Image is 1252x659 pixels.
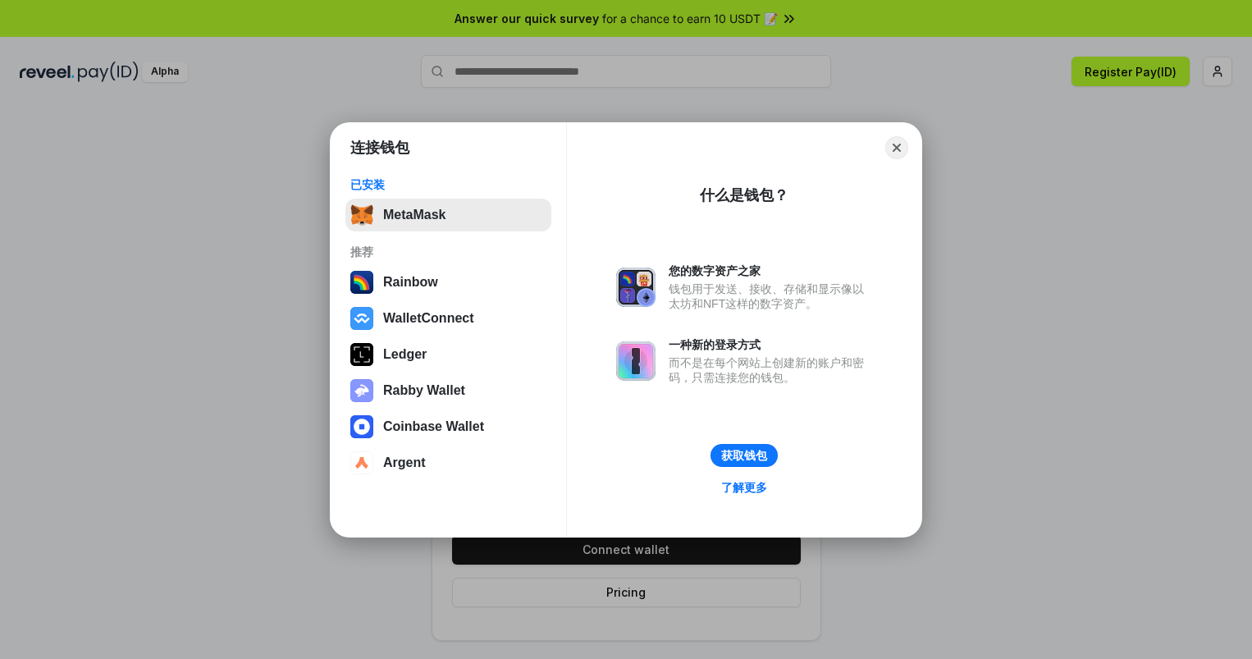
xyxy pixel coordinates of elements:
div: Rabby Wallet [383,383,465,398]
div: 而不是在每个网站上创建新的账户和密码，只需连接您的钱包。 [669,355,872,385]
div: 已安装 [350,177,546,192]
div: 您的数字资产之家 [669,263,872,278]
div: 钱包用于发送、接收、存储和显示像以太坊和NFT这样的数字资产。 [669,281,872,311]
div: Ledger [383,347,427,362]
img: svg+xml,%3Csvg%20xmlns%3D%22http%3A%2F%2Fwww.w3.org%2F2000%2Fsvg%22%20width%3D%2228%22%20height%3... [350,343,373,366]
img: svg+xml,%3Csvg%20xmlns%3D%22http%3A%2F%2Fwww.w3.org%2F2000%2Fsvg%22%20fill%3D%22none%22%20viewBox... [350,379,373,402]
button: Rainbow [345,266,551,299]
div: 获取钱包 [721,448,767,463]
button: 获取钱包 [711,444,778,467]
div: 推荐 [350,245,546,259]
div: Argent [383,455,426,470]
img: svg+xml,%3Csvg%20width%3D%2228%22%20height%3D%2228%22%20viewBox%3D%220%200%2028%2028%22%20fill%3D... [350,307,373,330]
button: MetaMask [345,199,551,231]
img: svg+xml,%3Csvg%20xmlns%3D%22http%3A%2F%2Fwww.w3.org%2F2000%2Fsvg%22%20fill%3D%22none%22%20viewBox... [616,268,656,307]
div: Coinbase Wallet [383,419,484,434]
button: Close [885,136,908,159]
div: Rainbow [383,275,438,290]
button: Argent [345,446,551,479]
img: svg+xml,%3Csvg%20width%3D%22120%22%20height%3D%22120%22%20viewBox%3D%220%200%20120%20120%22%20fil... [350,271,373,294]
img: svg+xml,%3Csvg%20xmlns%3D%22http%3A%2F%2Fwww.w3.org%2F2000%2Fsvg%22%20fill%3D%22none%22%20viewBox... [616,341,656,381]
button: Ledger [345,338,551,371]
a: 了解更多 [711,477,777,498]
div: MetaMask [383,208,446,222]
button: Coinbase Wallet [345,410,551,443]
button: Rabby Wallet [345,374,551,407]
button: WalletConnect [345,302,551,335]
h1: 连接钱包 [350,138,409,158]
img: svg+xml,%3Csvg%20width%3D%2228%22%20height%3D%2228%22%20viewBox%3D%220%200%2028%2028%22%20fill%3D... [350,415,373,438]
div: 什么是钱包？ [700,185,788,205]
div: 了解更多 [721,480,767,495]
div: 一种新的登录方式 [669,337,872,352]
img: svg+xml,%3Csvg%20fill%3D%22none%22%20height%3D%2233%22%20viewBox%3D%220%200%2035%2033%22%20width%... [350,204,373,227]
div: WalletConnect [383,311,474,326]
img: svg+xml,%3Csvg%20width%3D%2228%22%20height%3D%2228%22%20viewBox%3D%220%200%2028%2028%22%20fill%3D... [350,451,373,474]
